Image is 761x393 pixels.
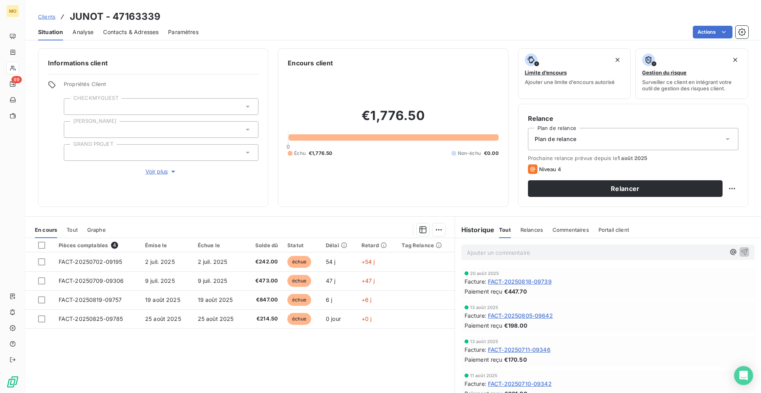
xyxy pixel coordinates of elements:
[465,277,486,286] span: Facture :
[111,242,118,249] span: 4
[288,58,333,68] h6: Encours client
[168,28,199,36] span: Paramètres
[635,48,748,99] button: Gestion du risqueSurveiller ce client en intégrant votre outil de gestion des risques client.
[326,315,341,322] span: 0 jour
[528,155,738,161] span: Prochaine relance prévue depuis le
[455,225,495,235] h6: Historique
[525,69,567,76] span: Limite d’encours
[64,81,258,92] span: Propriétés Client
[470,373,498,378] span: 11 août 2025
[470,339,499,344] span: 13 août 2025
[59,242,136,249] div: Pièces comptables
[287,313,311,325] span: échue
[361,315,372,322] span: +0 j
[59,258,122,265] span: FACT-20250702-09195
[59,277,124,284] span: FACT-20250709-09306
[458,150,481,157] span: Non-échu
[488,277,552,286] span: FACT-20250818-09739
[287,294,311,306] span: échue
[70,10,161,24] h3: JUNOT - 47163339
[145,168,177,176] span: Voir plus
[326,277,336,284] span: 47 j
[71,126,77,133] input: Ajouter une valeur
[465,345,486,354] span: Facture :
[87,227,106,233] span: Graphe
[326,242,352,248] div: Délai
[470,305,499,310] span: 13 août 2025
[71,149,77,156] input: Ajouter une valeur
[525,79,615,85] span: Ajouter une limite d’encours autorisé
[361,277,375,284] span: +47 j
[198,242,241,248] div: Échue le
[465,321,503,330] span: Paiement reçu
[250,315,278,323] span: €214.50
[499,227,511,233] span: Tout
[145,315,181,322] span: 25 août 2025
[64,167,258,176] button: Voir plus
[642,79,742,92] span: Surveiller ce client en intégrant votre outil de gestion des risques client.
[250,242,278,248] div: Solde dû
[294,150,306,157] span: Échu
[693,26,732,38] button: Actions
[326,296,332,303] span: 6 j
[198,258,228,265] span: 2 juil. 2025
[145,277,175,284] span: 9 juil. 2025
[528,114,738,123] h6: Relance
[11,76,22,83] span: 99
[38,13,55,20] span: Clients
[38,13,55,21] a: Clients
[465,287,503,296] span: Paiement reçu
[59,315,123,322] span: FACT-20250825-09785
[198,277,228,284] span: 9 juil. 2025
[488,380,552,388] span: FACT-20250710-09342
[504,321,527,330] span: €198.00
[484,150,499,157] span: €0.00
[504,355,527,364] span: €170.50
[145,258,175,265] span: 2 juil. 2025
[198,296,233,303] span: 19 août 2025
[67,227,78,233] span: Tout
[520,227,543,233] span: Relances
[6,78,19,90] a: 99
[402,242,449,248] div: Tag Relance
[309,150,332,157] span: €1,776.50
[38,28,63,36] span: Situation
[250,296,278,304] span: €847.00
[618,155,648,161] span: 1 août 2025
[71,103,77,110] input: Ajouter une valeur
[539,166,561,172] span: Niveau 4
[528,180,723,197] button: Relancer
[518,48,631,99] button: Limite d’encoursAjouter une limite d’encours autorisé
[287,275,311,287] span: échue
[326,258,336,265] span: 54 j
[287,143,290,150] span: 0
[361,242,392,248] div: Retard
[288,108,498,132] h2: €1,776.50
[59,296,122,303] span: FACT-20250819-09757
[73,28,94,36] span: Analyse
[250,258,278,266] span: €242.00
[198,315,234,322] span: 25 août 2025
[465,355,503,364] span: Paiement reçu
[598,227,629,233] span: Portail client
[6,376,19,388] img: Logo LeanPay
[145,242,188,248] div: Émise le
[103,28,159,36] span: Contacts & Adresses
[361,296,372,303] span: +6 j
[361,258,375,265] span: +54 j
[642,69,686,76] span: Gestion du risque
[250,277,278,285] span: €473.00
[465,311,486,320] span: Facture :
[488,345,551,354] span: FACT-20250711-09346
[35,227,57,233] span: En cours
[287,242,316,248] div: Statut
[465,380,486,388] span: Facture :
[48,58,258,68] h6: Informations client
[734,366,753,385] div: Open Intercom Messenger
[145,296,180,303] span: 19 août 2025
[287,256,311,268] span: échue
[488,311,553,320] span: FACT-20250805-09642
[535,135,576,143] span: Plan de relance
[553,227,589,233] span: Commentaires
[6,5,19,17] div: MO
